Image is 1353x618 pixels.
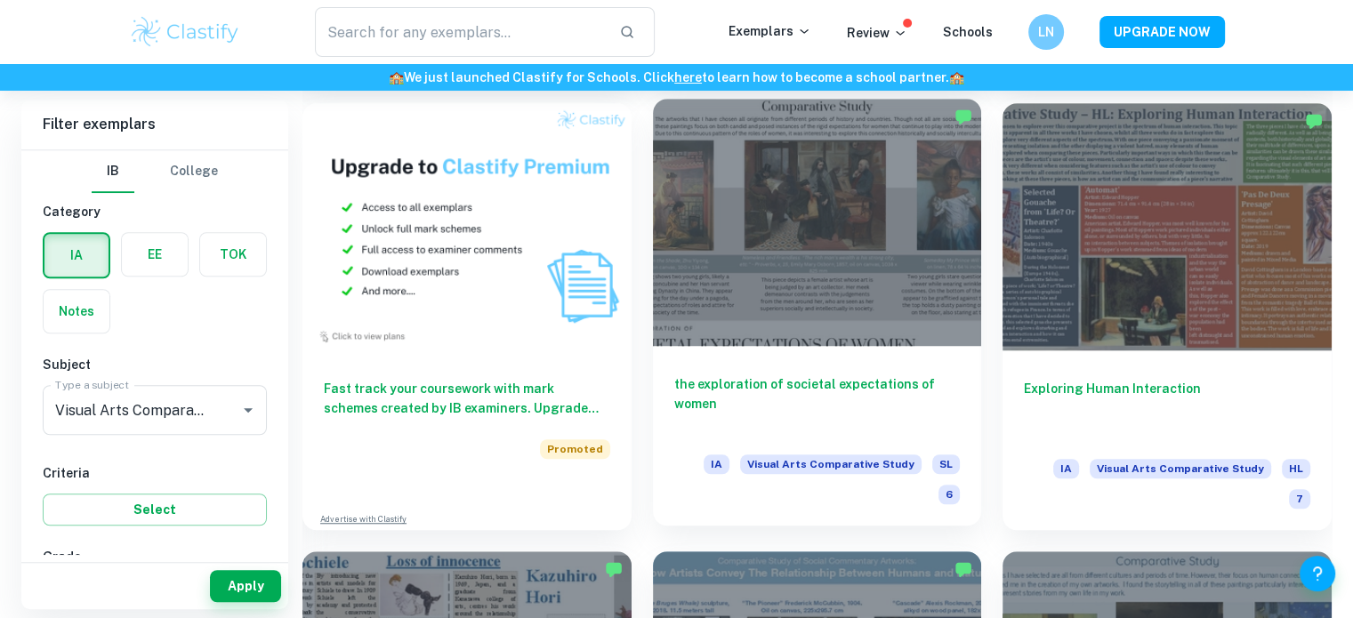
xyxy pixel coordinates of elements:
h6: Exploring Human Interaction [1024,379,1310,437]
h6: Fast track your coursework with mark schemes created by IB examiners. Upgrade now [324,379,610,418]
a: Schools [943,25,993,39]
h6: LN [1035,22,1056,42]
span: 6 [938,485,960,504]
span: 🏫 [949,70,964,84]
h6: Criteria [43,463,267,483]
span: IA [1053,459,1079,478]
span: 7 [1289,489,1310,509]
h6: the exploration of societal expectations of women [674,374,961,433]
span: 🏫 [389,70,404,84]
img: Marked [1305,112,1323,130]
div: Filter type choice [92,150,218,193]
button: Select [43,494,267,526]
h6: We just launched Clastify for Schools. Click to learn how to become a school partner. [4,68,1349,87]
button: Open [236,397,261,422]
button: College [170,150,218,193]
span: HL [1282,459,1310,478]
a: Advertise with Clastify [320,513,407,526]
img: Clastify logo [129,14,242,50]
span: Visual Arts Comparative Study [740,454,922,474]
button: Notes [44,290,109,333]
span: IA [704,454,729,474]
span: SL [932,454,960,474]
img: Thumbnail [302,103,632,349]
img: Marked [954,560,972,578]
label: Type a subject [55,377,129,392]
a: the exploration of societal expectations of womenIAVisual Arts Comparative StudySL6 [653,103,982,529]
h6: Filter exemplars [21,100,288,149]
img: Marked [605,560,623,578]
button: Help and Feedback [1300,556,1335,591]
a: here [674,70,702,84]
p: Review [847,23,907,43]
h6: Category [43,202,267,221]
button: IA [44,234,109,277]
button: Apply [210,570,281,602]
span: Promoted [540,439,610,459]
span: Visual Arts Comparative Study [1090,459,1271,478]
a: Exploring Human InteractionIAVisual Arts Comparative StudyHL7 [1003,103,1332,529]
button: EE [122,233,188,276]
button: IB [92,150,134,193]
p: Exemplars [729,21,811,41]
h6: Subject [43,355,267,374]
h6: Grade [43,547,267,566]
button: LN [1028,14,1064,50]
img: Marked [954,108,972,125]
button: UPGRADE NOW [1099,16,1225,48]
input: Search for any exemplars... [315,7,606,57]
button: TOK [200,233,266,276]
